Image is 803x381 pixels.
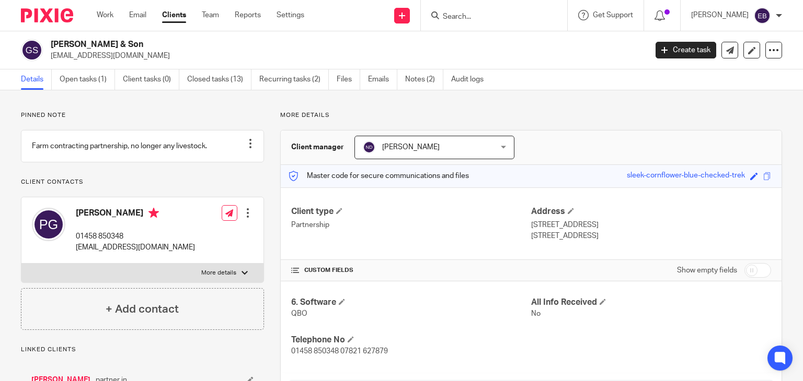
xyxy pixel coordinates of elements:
h4: All Info Received [531,297,771,308]
a: Clients [162,10,186,20]
a: Work [97,10,113,20]
img: svg%3E [363,141,375,153]
a: Audit logs [451,69,491,90]
h4: Address [531,206,771,217]
img: svg%3E [21,39,43,61]
span: [PERSON_NAME] [382,144,440,151]
p: [EMAIL_ADDRESS][DOMAIN_NAME] [51,51,640,61]
p: [EMAIL_ADDRESS][DOMAIN_NAME] [76,242,195,253]
p: Partnership [291,220,531,230]
img: svg%3E [32,208,65,241]
p: [STREET_ADDRESS] [531,220,771,230]
img: svg%3E [754,7,771,24]
a: Notes (2) [405,69,443,90]
p: [STREET_ADDRESS] [531,231,771,241]
p: Client contacts [21,178,264,186]
h4: Telephone No [291,335,531,346]
span: No [531,310,541,317]
a: Details [21,69,52,90]
h4: Client type [291,206,531,217]
p: More details [201,269,236,277]
a: Closed tasks (13) [187,69,251,90]
span: 01458 850348 07821 627879 [291,348,388,355]
p: 01458 850348 [76,231,195,242]
h3: Client manager [291,142,344,152]
p: Linked clients [21,346,264,354]
p: More details [280,111,782,120]
p: Pinned note [21,111,264,120]
div: sleek-cornflower-blue-checked-trek [627,170,745,182]
h2: [PERSON_NAME] & Son [51,39,522,50]
p: [PERSON_NAME] [691,10,749,20]
a: Create task [656,42,716,58]
input: Search [442,13,536,22]
label: Show empty fields [677,265,737,276]
img: Pixie [21,8,73,22]
a: Team [202,10,219,20]
span: Get Support [593,11,633,19]
a: Files [337,69,360,90]
a: Settings [277,10,304,20]
h4: [PERSON_NAME] [76,208,195,221]
a: Emails [368,69,397,90]
p: Master code for secure communications and files [289,171,469,181]
a: Reports [235,10,261,20]
h4: CUSTOM FIELDS [291,266,531,275]
a: Recurring tasks (2) [259,69,329,90]
span: QBO [291,310,307,317]
a: Email [129,10,146,20]
h4: 6. Software [291,297,531,308]
a: Open tasks (1) [60,69,115,90]
a: Client tasks (0) [123,69,179,90]
i: Primary [148,208,159,218]
h4: + Add contact [106,301,179,317]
